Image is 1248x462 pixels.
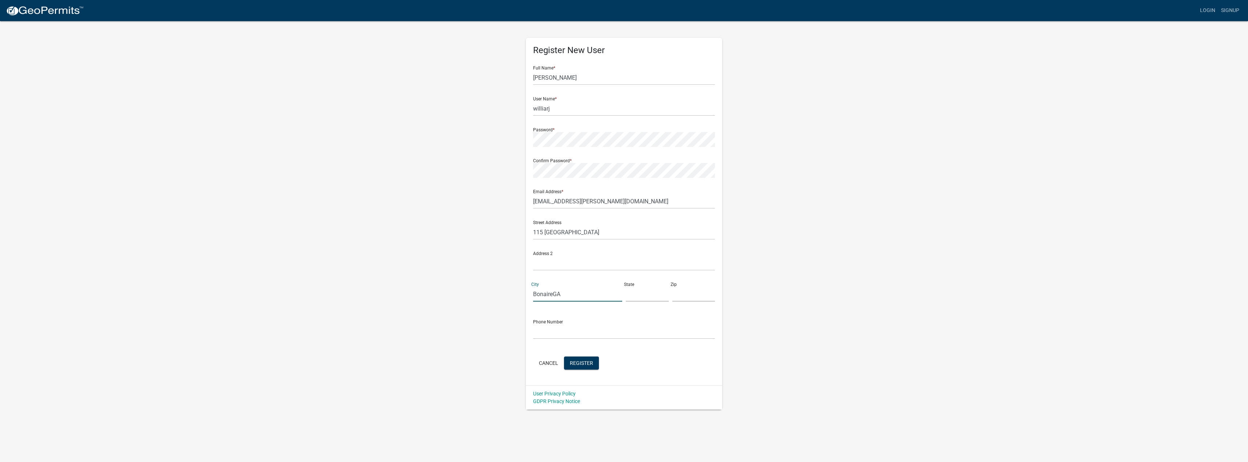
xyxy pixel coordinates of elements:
button: Cancel [533,357,564,370]
a: Signup [1218,4,1242,17]
span: Register [570,360,593,366]
a: GDPR Privacy Notice [533,398,580,404]
h5: Register New User [533,45,715,56]
a: Login [1197,4,1218,17]
button: Register [564,357,599,370]
a: User Privacy Policy [533,391,576,397]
